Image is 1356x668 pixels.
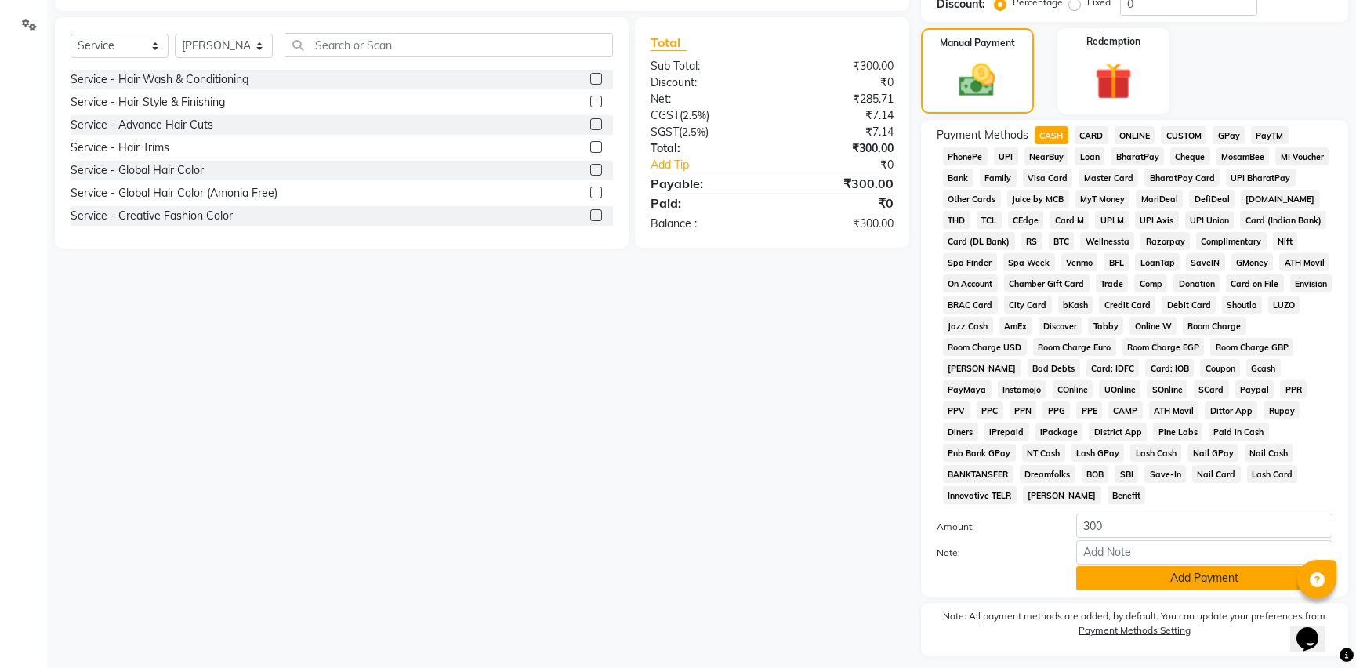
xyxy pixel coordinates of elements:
div: Total: [639,140,772,157]
span: ATH Movil [1279,253,1329,271]
span: 2.5% [682,125,705,138]
span: Wellnessta [1080,232,1134,250]
div: ( ) [639,124,772,140]
span: BharatPay [1111,147,1164,165]
div: Service - Creative Fashion Color [71,208,233,224]
span: Rupay [1264,401,1300,419]
span: CEdge [1008,211,1044,229]
span: BFL [1104,253,1129,271]
span: PPN [1010,401,1037,419]
span: Card on File [1226,274,1284,292]
span: iPackage [1035,423,1083,441]
span: [PERSON_NAME] [943,359,1021,377]
span: Room Charge USD [943,338,1027,356]
span: LoanTap [1135,253,1180,271]
span: PPV [943,401,970,419]
span: Venmo [1061,253,1098,271]
span: Master Card [1079,169,1138,187]
span: Pine Labs [1153,423,1202,441]
span: PPE [1076,401,1102,419]
span: Dreamfolks [1020,465,1075,483]
span: Juice by MCB [1007,190,1069,208]
span: [PERSON_NAME] [1023,486,1101,504]
span: Room Charge EGP [1122,338,1205,356]
span: Tabby [1088,317,1123,335]
span: UPI Union [1185,211,1235,229]
span: UPI BharatPay [1226,169,1296,187]
span: CAMP [1108,401,1143,419]
div: Service - Global Hair Color [71,162,204,179]
div: ₹7.14 [772,107,905,124]
span: Room Charge [1183,317,1246,335]
span: Complimentary [1196,232,1267,250]
label: Payment Methods Setting [1079,623,1191,637]
label: Redemption [1086,34,1140,49]
div: ₹0 [772,194,905,212]
label: Note: All payment methods are added, by default. You can update your preferences from [937,609,1332,644]
span: Payment Methods [937,127,1028,143]
span: Debit Card [1162,296,1216,314]
span: Innovative TELR [943,486,1017,504]
span: TCL [977,211,1002,229]
button: Add Payment [1076,566,1332,590]
span: Pnb Bank GPay [943,444,1016,462]
div: Payable: [639,174,772,193]
label: Manual Payment [940,36,1015,50]
div: Paid: [639,194,772,212]
span: UPI Axis [1135,211,1179,229]
div: Net: [639,91,772,107]
span: BTC [1049,232,1075,250]
span: PPG [1042,401,1070,419]
span: CGST [651,108,680,122]
span: SCard [1194,380,1229,398]
span: PhonePe [943,147,988,165]
span: THD [943,211,970,229]
span: ATH Movil [1149,401,1199,419]
span: AmEx [999,317,1032,335]
div: Balance : [639,216,772,232]
span: BharatPay Card [1144,169,1220,187]
span: CUSTOM [1161,126,1206,144]
span: DefiDeal [1189,190,1235,208]
span: NearBuy [1024,147,1069,165]
div: Service - Hair Trims [71,140,169,156]
span: Dittor App [1205,401,1257,419]
span: 2.5% [683,109,706,122]
span: PayTM [1251,126,1289,144]
input: Amount [1076,514,1332,538]
span: Spa Finder [943,253,997,271]
div: ₹7.14 [772,124,905,140]
span: BRAC Card [943,296,998,314]
span: CARD [1075,126,1108,144]
input: Search or Scan [285,33,613,57]
div: Service - Hair Wash & Conditioning [71,71,248,88]
span: GPay [1213,126,1245,144]
div: ₹300.00 [772,216,905,232]
span: COnline [1053,380,1093,398]
span: Loan [1075,147,1104,165]
span: SaveIN [1186,253,1225,271]
div: Sub Total: [639,58,772,74]
div: Service - Global Hair Color (Amonia Free) [71,185,277,201]
span: Other Cards [943,190,1001,208]
span: Paypal [1235,380,1274,398]
span: Visa Card [1023,169,1073,187]
span: Nail GPay [1187,444,1238,462]
div: ₹300.00 [772,174,905,193]
span: Total [651,34,687,51]
span: CASH [1035,126,1068,144]
span: Shoutlo [1222,296,1262,314]
span: Coupon [1200,359,1240,377]
span: Card: IDFC [1086,359,1140,377]
span: iPrepaid [984,423,1029,441]
span: MosamBee [1216,147,1270,165]
span: Chamber Gift Card [1004,274,1090,292]
span: City Card [1004,296,1052,314]
span: Diners [943,423,978,441]
img: _gift.svg [1083,58,1144,104]
span: Save-In [1144,465,1186,483]
span: [DOMAIN_NAME] [1241,190,1320,208]
iframe: chat widget [1290,605,1340,652]
span: UOnline [1099,380,1140,398]
span: UPI [994,147,1018,165]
